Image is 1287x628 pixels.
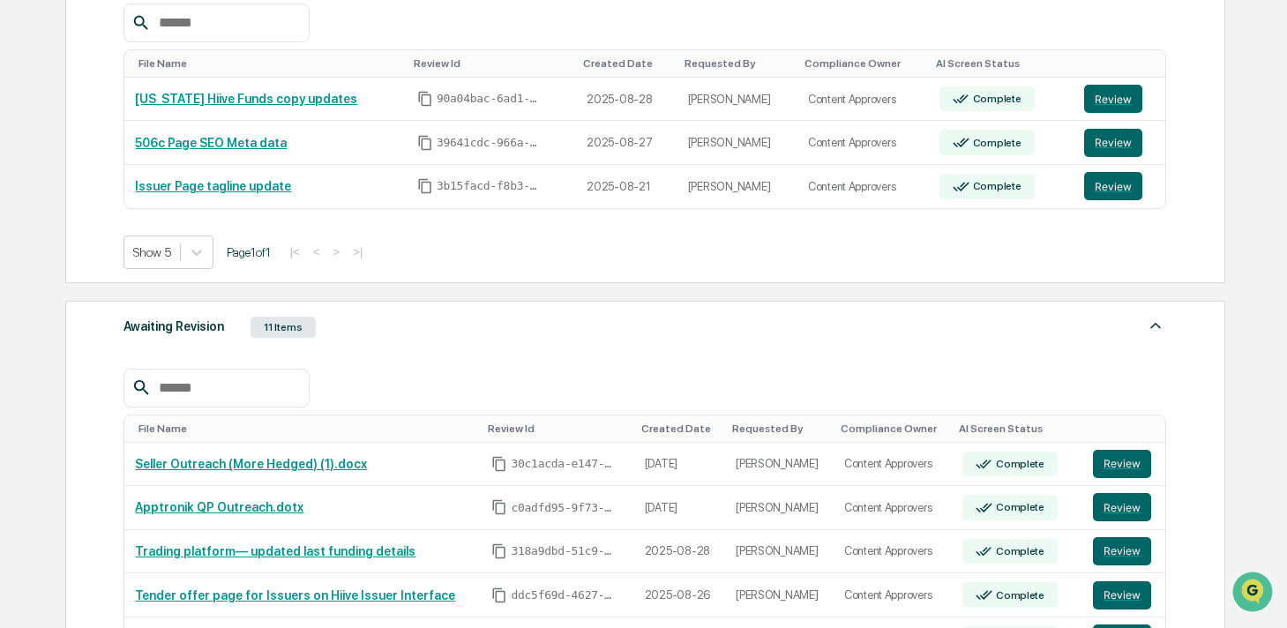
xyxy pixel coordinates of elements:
[725,443,834,487] td: [PERSON_NAME]
[1231,570,1278,617] iframe: Open customer support
[732,422,827,435] div: Toggle SortBy
[128,224,142,238] div: 🗄️
[634,443,725,487] td: [DATE]
[725,573,834,617] td: [PERSON_NAME]
[677,165,797,208] td: [PERSON_NAME]
[251,317,316,338] div: 11 Items
[437,179,542,193] span: 3b15facd-f8b3-477c-80ee-d7a648742bf4
[18,37,321,65] p: How can we help?
[135,588,455,602] a: Tender offer page for Issuers on Hiive Issuer Interface
[146,222,219,240] span: Attestations
[834,486,953,530] td: Content Approvers
[583,57,670,70] div: Toggle SortBy
[348,244,368,259] button: >|
[135,544,415,558] a: Trading platform— updated last funding details
[18,135,49,167] img: 1746055101610-c473b297-6a78-478c-a979-82029cc54cd1
[1093,450,1155,478] a: Review
[641,422,718,435] div: Toggle SortBy
[969,180,1021,192] div: Complete
[227,245,271,259] span: Page 1 of 1
[1084,129,1142,157] button: Review
[11,249,118,280] a: 🔎Data Lookup
[138,422,474,435] div: Toggle SortBy
[135,136,287,150] a: 506c Page SEO Meta data
[634,486,725,530] td: [DATE]
[511,501,617,515] span: c0adfd95-9f73-4aa8-a448-163fa0a3f3c7
[677,78,797,122] td: [PERSON_NAME]
[804,57,922,70] div: Toggle SortBy
[491,499,507,515] span: Copy Id
[327,244,345,259] button: >
[437,92,542,106] span: 90a04bac-6ad1-4eb2-9be2-413ef8e4cea6
[135,92,357,106] a: [US_STATE] Hiive Funds copy updates
[176,299,213,312] span: Pylon
[841,422,946,435] div: Toggle SortBy
[138,57,400,70] div: Toggle SortBy
[491,587,507,603] span: Copy Id
[35,256,111,273] span: Data Lookup
[135,500,303,514] a: Apptronik QP Outreach.dotx
[491,543,507,559] span: Copy Id
[797,165,929,208] td: Content Approvers
[1093,537,1155,565] a: Review
[725,530,834,574] td: [PERSON_NAME]
[1093,493,1155,521] a: Review
[936,57,1066,70] div: Toggle SortBy
[677,121,797,165] td: [PERSON_NAME]
[576,121,677,165] td: 2025-08-27
[834,573,953,617] td: Content Approvers
[437,136,542,150] span: 39641cdc-966a-4e65-879f-2a6a777944d8
[1088,57,1158,70] div: Toggle SortBy
[725,486,834,530] td: [PERSON_NAME]
[634,530,725,574] td: 2025-08-28
[1093,493,1151,521] button: Review
[685,57,790,70] div: Toggle SortBy
[18,258,32,272] div: 🔎
[992,458,1044,470] div: Complete
[834,530,953,574] td: Content Approvers
[634,573,725,617] td: 2025-08-26
[1093,581,1155,609] a: Review
[511,457,617,471] span: 30c1acda-e147-43ff-aa23-f3c7b4154677
[1145,315,1166,336] img: caret
[959,422,1075,435] div: Toggle SortBy
[60,135,289,153] div: Start new chat
[488,422,626,435] div: Toggle SortBy
[1084,85,1155,113] a: Review
[35,222,114,240] span: Preclearance
[308,244,325,259] button: <
[60,153,223,167] div: We're available if you need us!
[18,224,32,238] div: 🖐️
[1084,172,1142,200] button: Review
[1084,172,1155,200] a: Review
[1093,450,1151,478] button: Review
[135,457,367,471] a: Seller Outreach (More Hedged) (1).docx
[417,178,433,194] span: Copy Id
[11,215,121,247] a: 🖐️Preclearance
[417,91,433,107] span: Copy Id
[124,298,213,312] a: Powered byPylon
[1093,581,1151,609] button: Review
[1084,129,1155,157] a: Review
[414,57,569,70] div: Toggle SortBy
[1093,537,1151,565] button: Review
[121,215,226,247] a: 🗄️Attestations
[576,78,677,122] td: 2025-08-28
[969,137,1021,149] div: Complete
[1084,85,1142,113] button: Review
[834,443,953,487] td: Content Approvers
[511,544,617,558] span: 318a9dbd-51c9-473e-9dd0-57efbaa2a655
[576,165,677,208] td: 2025-08-21
[417,135,433,151] span: Copy Id
[797,121,929,165] td: Content Approvers
[992,589,1044,602] div: Complete
[992,545,1044,557] div: Complete
[992,501,1044,513] div: Complete
[797,78,929,122] td: Content Approvers
[135,179,291,193] a: Issuer Page tagline update
[300,140,321,161] button: Start new chat
[284,244,304,259] button: |<
[1096,422,1158,435] div: Toggle SortBy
